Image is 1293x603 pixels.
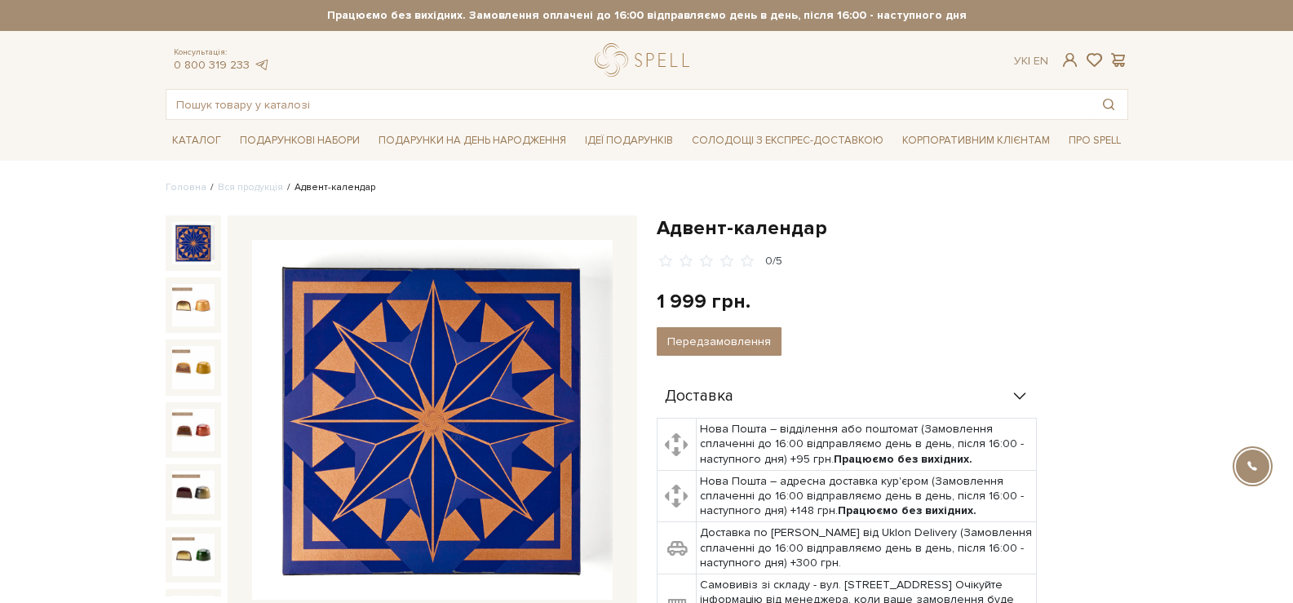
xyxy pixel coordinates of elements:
a: Корпоративним клієнтам [896,128,1056,153]
a: Ідеї подарунків [578,128,680,153]
div: 0/5 [765,254,782,269]
b: Працюємо без вихідних. [834,452,972,466]
div: Ук [1014,54,1048,69]
a: telegram [254,58,270,72]
a: En [1034,54,1048,68]
img: Адвент-календар [172,222,215,264]
b: Працюємо без вихідних. [838,503,976,517]
img: Адвент-календар [172,284,215,326]
a: Вся продукція [218,181,283,193]
a: Подарункові набори [233,128,366,153]
a: logo [595,43,697,77]
span: Консультація: [174,47,270,58]
h1: Адвент-календар [657,215,1128,241]
a: Солодощі з експрес-доставкою [685,126,890,154]
a: 0 800 319 233 [174,58,250,72]
li: Адвент-календар [283,180,375,195]
button: Передзамовлення [657,327,782,356]
a: Каталог [166,128,228,153]
td: Доставка по [PERSON_NAME] від Uklon Delivery (Замовлення сплаченні до 16:00 відправляємо день в д... [696,522,1036,574]
td: Нова Пошта – адресна доставка кур'єром (Замовлення сплаченні до 16:00 відправляємо день в день, п... [696,470,1036,522]
img: Адвент-календар [172,471,215,513]
input: Пошук товару у каталозі [166,90,1090,119]
span: | [1028,54,1030,68]
img: Адвент-календар [172,409,215,451]
span: Доставка [665,389,733,404]
a: Головна [166,181,206,193]
img: Адвент-календар [172,346,215,388]
div: 1 999 грн. [657,289,751,314]
img: Адвент-календар [172,534,215,576]
a: Подарунки на День народження [372,128,573,153]
button: Пошук товару у каталозі [1090,90,1127,119]
img: Адвент-календар [252,240,613,601]
td: Нова Пошта – відділення або поштомат (Замовлення сплаченні до 16:00 відправляємо день в день, піс... [696,419,1036,471]
strong: Працюємо без вихідних. Замовлення оплачені до 16:00 відправляємо день в день, після 16:00 - насту... [166,8,1128,23]
a: Про Spell [1062,128,1127,153]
